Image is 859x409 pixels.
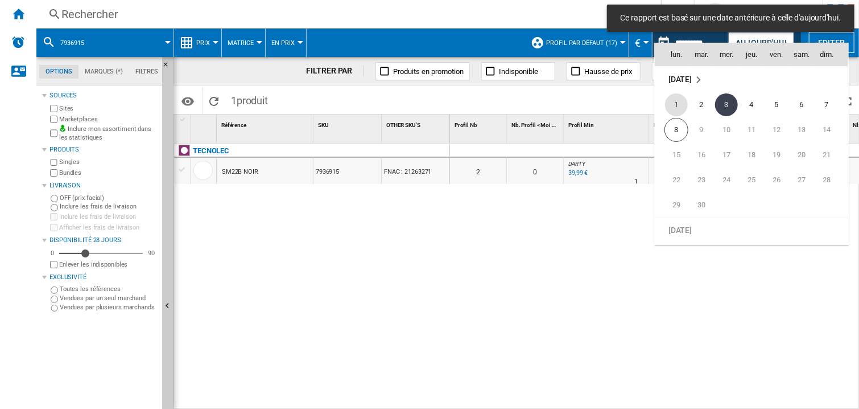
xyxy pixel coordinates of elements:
span: 2 [690,93,713,116]
td: Monday September 15 2025 [655,142,689,167]
th: sam. [789,43,814,66]
span: [DATE] [668,75,692,84]
th: ven. [764,43,789,66]
tr: Week 2 [655,117,848,142]
td: Wednesday September 10 2025 [714,117,739,142]
tr: Week undefined [655,218,848,244]
span: 3 [715,93,738,116]
td: Wednesday September 3 2025 [714,92,739,117]
tr: Week 4 [655,167,848,193]
td: Saturday September 20 2025 [789,142,814,167]
th: jeu. [739,43,764,66]
td: Friday September 5 2025 [764,92,789,117]
td: Monday September 29 2025 [655,193,689,218]
span: 1 [665,93,688,116]
td: Sunday September 28 2025 [814,167,848,193]
td: Thursday September 11 2025 [739,117,764,142]
th: mer. [714,43,739,66]
td: Sunday September 21 2025 [814,142,848,167]
td: Tuesday September 16 2025 [689,142,714,167]
span: 4 [740,93,763,116]
td: Monday September 1 2025 [655,92,689,117]
td: Sunday September 14 2025 [814,117,848,142]
tr: Week 5 [655,193,848,218]
tr: Week undefined [655,67,848,93]
td: Saturday September 27 2025 [789,167,814,193]
td: Tuesday September 9 2025 [689,117,714,142]
td: Friday September 26 2025 [764,167,789,193]
td: Friday September 12 2025 [764,117,789,142]
md-calendar: Calendar [655,43,848,244]
td: Thursday September 25 2025 [739,167,764,193]
span: 6 [790,93,813,116]
span: [DATE] [668,226,692,235]
tr: Week 3 [655,142,848,167]
td: September 2025 [655,67,848,93]
th: lun. [655,43,689,66]
span: 5 [765,93,788,116]
td: Thursday September 18 2025 [739,142,764,167]
th: mar. [689,43,714,66]
td: Wednesday September 17 2025 [714,142,739,167]
td: Tuesday September 23 2025 [689,167,714,193]
td: Wednesday September 24 2025 [714,167,739,193]
td: Tuesday September 2 2025 [689,92,714,117]
td: Sunday September 7 2025 [814,92,848,117]
span: Ce rapport est basé sur une date antérieure à celle d'aujourd'hui. [617,13,844,24]
td: Tuesday September 30 2025 [689,193,714,218]
tr: Week 1 [655,92,848,117]
td: Friday September 19 2025 [764,142,789,167]
td: Saturday September 6 2025 [789,92,814,117]
span: 8 [664,118,688,142]
th: dim. [814,43,848,66]
span: 7 [815,93,838,116]
td: Saturday September 13 2025 [789,117,814,142]
td: Thursday September 4 2025 [739,92,764,117]
td: Monday September 22 2025 [655,167,689,193]
td: Monday September 8 2025 [655,117,689,142]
